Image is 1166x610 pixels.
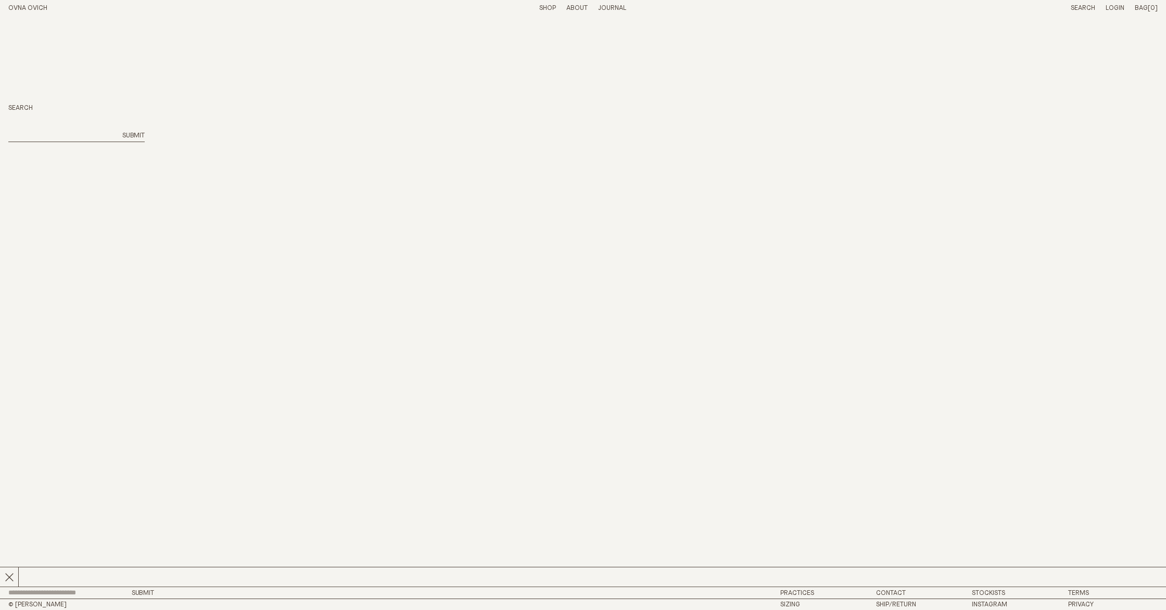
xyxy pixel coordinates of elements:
[122,132,145,141] button: Search
[780,590,814,596] a: Practices
[8,104,145,113] h2: Search
[1148,5,1158,11] span: [0]
[566,4,588,13] summary: About
[1106,5,1124,11] a: Login
[132,590,154,596] button: Submit
[1135,5,1148,11] span: Bag
[8,601,289,608] h2: © [PERSON_NAME]
[539,5,556,11] a: Shop
[972,601,1007,608] a: Instagram
[1071,5,1095,11] a: Search
[1068,601,1094,608] a: Privacy
[876,601,916,608] a: Ship/Return
[8,5,47,11] a: Home
[972,590,1005,596] a: Stockists
[598,5,626,11] a: Journal
[780,601,800,608] a: Sizing
[876,590,906,596] a: Contact
[1068,590,1089,596] a: Terms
